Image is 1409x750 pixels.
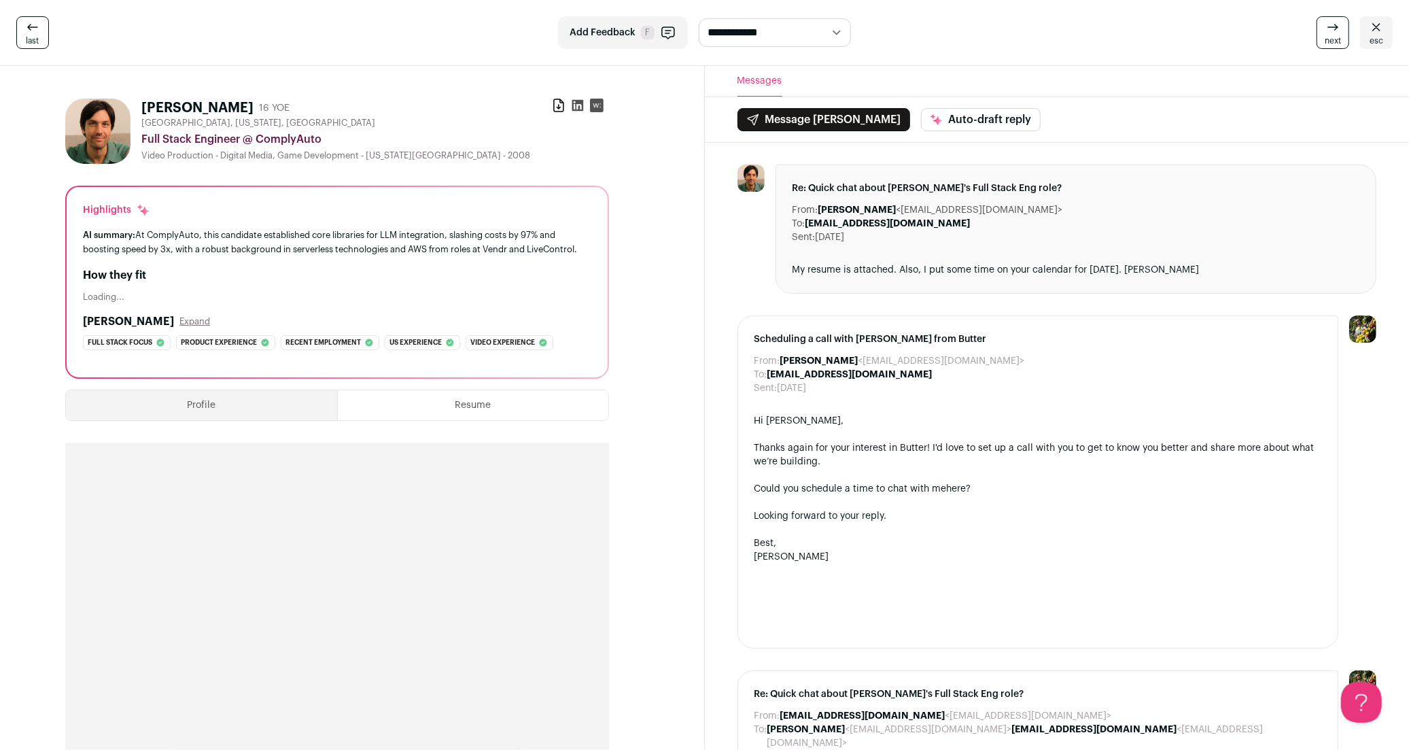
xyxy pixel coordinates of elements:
[754,381,778,395] dt: Sent:
[66,390,337,420] button: Profile
[88,336,152,350] span: Full stack focus
[1325,35,1341,46] span: next
[641,26,655,39] span: F
[947,484,967,494] a: here
[921,108,1041,131] button: Auto-draft reply
[754,414,1322,428] div: Hi [PERSON_NAME],
[1341,682,1382,723] iframe: Help Scout Beacon - Open
[141,118,375,129] span: [GEOGRAPHIC_DATA], [US_STATE], [GEOGRAPHIC_DATA]
[754,368,767,381] dt: To:
[338,390,608,420] button: Resume
[83,267,591,284] h2: How they fit
[737,108,910,131] button: Message [PERSON_NAME]
[179,316,210,327] button: Expand
[470,336,535,350] span: Video experience
[793,217,805,231] dt: To:
[83,313,174,330] h2: [PERSON_NAME]
[754,709,780,723] dt: From:
[754,333,1322,346] span: Scheduling a call with [PERSON_NAME] from Butter
[780,356,858,366] b: [PERSON_NAME]
[389,336,442,350] span: Us experience
[778,381,807,395] dd: [DATE]
[754,441,1322,468] div: Thanks again for your interest in Butter! I'd love to set up a call with you to get to know you b...
[1349,670,1376,698] img: 6689865-medium_jpg
[83,228,591,256] div: At ComplyAuto, this candidate established core libraries for LLM integration, slashing costs by 9...
[181,336,257,350] span: Product experience
[793,203,818,217] dt: From:
[754,550,1322,564] div: [PERSON_NAME]
[1370,35,1383,46] span: esc
[1360,16,1393,49] a: esc
[754,723,767,750] dt: To:
[754,354,780,368] dt: From:
[737,165,765,192] img: 86e429f9db33411b61b09af523819ddee8e1336921d73d877350f0717cf6d31c.jpg
[83,203,150,217] div: Highlights
[141,150,609,161] div: Video Production - Digital Media, Game Development - [US_STATE][GEOGRAPHIC_DATA] - 2008
[754,509,1322,523] div: Looking forward to your reply.
[793,263,1360,277] div: My resume is attached. Also, I put some time on your calendar for [DATE]. [PERSON_NAME]
[1012,725,1177,734] b: [EMAIL_ADDRESS][DOMAIN_NAME]
[805,219,971,228] b: [EMAIL_ADDRESS][DOMAIN_NAME]
[259,101,290,115] div: 16 YOE
[754,687,1322,701] span: Re: Quick chat about [PERSON_NAME]'s Full Stack Eng role?
[754,536,1322,550] div: Best,
[1349,316,1376,343] img: 6689865-medium_jpg
[767,723,1322,750] dd: <[EMAIL_ADDRESS][DOMAIN_NAME]> <[EMAIL_ADDRESS][DOMAIN_NAME]>
[16,16,49,49] a: last
[818,205,897,215] b: [PERSON_NAME]
[793,182,1360,195] span: Re: Quick chat about [PERSON_NAME]'s Full Stack Eng role?
[767,370,933,379] b: [EMAIL_ADDRESS][DOMAIN_NAME]
[780,709,1112,723] dd: <[EMAIL_ADDRESS][DOMAIN_NAME]>
[780,354,1025,368] dd: <[EMAIL_ADDRESS][DOMAIN_NAME]>
[558,16,688,49] button: Add Feedback F
[793,231,816,244] dt: Sent:
[570,26,636,39] span: Add Feedback
[83,231,135,239] span: AI summary:
[285,336,361,350] span: Recent employment
[141,131,609,148] div: Full Stack Engineer @ ComplyAuto
[767,725,846,734] b: [PERSON_NAME]
[816,231,845,244] dd: [DATE]
[1317,16,1349,49] a: next
[83,292,591,303] div: Loading...
[780,711,945,721] b: [EMAIL_ADDRESS][DOMAIN_NAME]
[141,99,254,118] h1: [PERSON_NAME]
[754,482,1322,496] div: Could you schedule a time to chat with me ?
[65,99,131,164] img: 86e429f9db33411b61b09af523819ddee8e1336921d73d877350f0717cf6d31c.jpg
[818,203,1063,217] dd: <[EMAIL_ADDRESS][DOMAIN_NAME]>
[27,35,39,46] span: last
[737,66,782,97] button: Messages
